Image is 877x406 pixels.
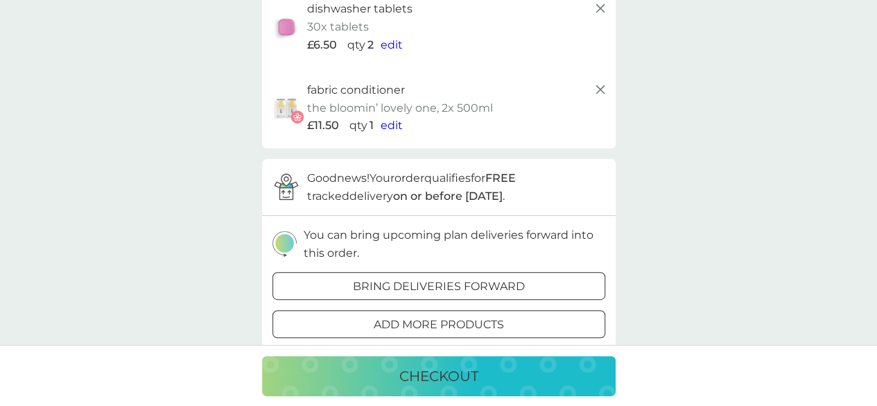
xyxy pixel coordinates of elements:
[262,356,616,396] button: checkout
[381,38,403,51] span: edit
[399,365,478,387] p: checkout
[307,81,405,99] p: fabric conditioner
[485,171,516,185] strong: FREE
[307,99,493,117] p: the bloomin’ lovely one, 2x 500ml
[367,36,374,54] p: 2
[304,226,605,262] p: You can bring upcoming plan deliveries forward into this order.
[370,117,374,135] p: 1
[272,231,297,257] img: delivery-schedule.svg
[381,36,403,54] button: edit
[307,18,369,36] p: 30x tablets
[272,310,605,338] button: add more products
[307,117,339,135] span: £11.50
[374,316,504,334] p: add more products
[353,278,525,296] p: bring deliveries forward
[272,272,605,300] button: bring deliveries forward
[347,36,365,54] p: qty
[381,117,403,135] button: edit
[307,169,605,205] p: Good news! Your order qualifies for tracked delivery .
[307,36,337,54] span: £6.50
[393,189,503,203] strong: on or before [DATE]
[381,119,403,132] span: edit
[349,117,367,135] p: qty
